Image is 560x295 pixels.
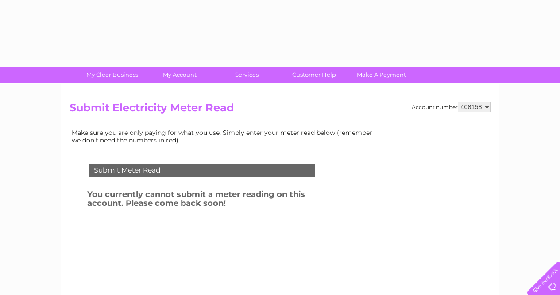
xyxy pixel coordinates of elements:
h2: Submit Electricity Meter Read [70,102,491,118]
div: Submit Meter Read [89,164,315,177]
a: Services [210,67,283,83]
a: My Clear Business [76,67,149,83]
a: My Account [143,67,216,83]
td: Make sure you are only paying for what you use. Simply enter your meter read below (remember we d... [70,127,379,146]
a: Customer Help [278,67,351,83]
div: Account number [412,102,491,112]
h3: You currently cannot submit a meter reading on this account. Please come back soon! [87,188,339,212]
a: Make A Payment [345,67,418,83]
